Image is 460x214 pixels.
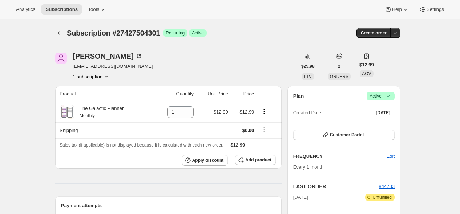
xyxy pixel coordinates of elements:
[379,183,395,190] button: #44733
[293,92,304,100] h2: Plan
[60,105,73,119] img: product img
[231,142,245,148] span: $12.99
[370,92,392,100] span: Active
[166,30,185,36] span: Recurring
[16,7,35,12] span: Analytics
[293,183,379,190] h2: LAST ORDER
[372,194,392,200] span: Unfulfilled
[73,63,153,70] span: [EMAIL_ADDRESS][DOMAIN_NAME]
[74,105,124,119] div: The Galactic Planner
[55,53,67,64] span: null Yosef
[293,153,387,160] h2: FREQUENCY
[293,164,324,170] span: Every 1 month
[41,4,82,15] button: Subscriptions
[192,30,204,36] span: Active
[67,29,160,37] span: Subscription #27427504301
[334,61,345,71] button: 2
[293,109,321,116] span: Created Date
[258,107,270,115] button: Product actions
[297,61,319,71] button: $25.98
[153,86,196,102] th: Quantity
[240,109,254,115] span: $12.99
[392,7,402,12] span: Help
[12,4,40,15] button: Analytics
[371,108,395,118] button: [DATE]
[192,157,224,163] span: Apply discount
[55,28,65,38] button: Subscriptions
[338,63,340,69] span: 2
[245,157,271,163] span: Add product
[55,86,153,102] th: Product
[387,153,395,160] span: Edit
[376,110,390,116] span: [DATE]
[330,74,348,79] span: ORDERS
[182,155,228,166] button: Apply discount
[356,28,391,38] button: Create order
[380,4,413,15] button: Help
[359,61,374,69] span: $12.99
[235,155,275,165] button: Add product
[80,113,95,118] small: Monthly
[73,53,142,60] div: [PERSON_NAME]
[304,74,312,79] span: LTV
[293,130,395,140] button: Customer Portal
[45,7,78,12] span: Subscriptions
[55,122,153,138] th: Shipping
[196,86,230,102] th: Unit Price
[73,73,110,80] button: Product actions
[214,109,228,115] span: $12.99
[230,86,257,102] th: Price
[382,151,399,162] button: Edit
[60,143,223,148] span: Sales tax (if applicable) is not displayed because it is calculated with each new order.
[258,125,270,133] button: Shipping actions
[301,63,315,69] span: $25.98
[362,71,371,76] span: AOV
[427,7,444,12] span: Settings
[293,194,308,201] span: [DATE]
[383,93,384,99] span: |
[361,30,387,36] span: Create order
[242,128,254,133] span: $0.00
[84,4,111,15] button: Tools
[330,132,364,138] span: Customer Portal
[415,4,448,15] button: Settings
[88,7,99,12] span: Tools
[61,202,276,209] h2: Payment attempts
[379,184,395,189] a: #44733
